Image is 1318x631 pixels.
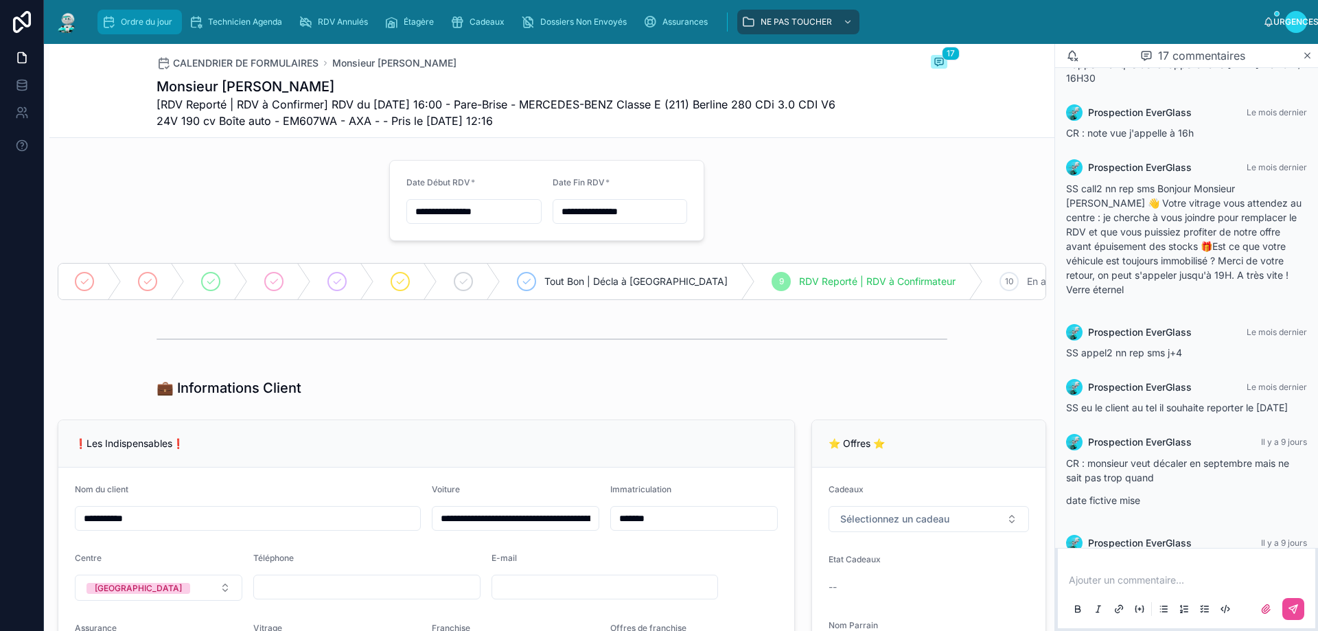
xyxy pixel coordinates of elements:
[492,553,517,563] font: E-mail
[1088,537,1143,549] font: Prospection
[1146,436,1192,448] font: EverGlass
[380,10,443,34] a: Étagère
[157,380,301,396] font: 💼 Informations Client
[1088,381,1143,393] font: Prospection
[1261,538,1307,548] font: Il y a 9 jours
[1247,162,1307,172] font: Le mois dernier
[1247,107,1307,117] font: Le mois dernier
[404,16,434,27] font: Étagère
[662,16,708,27] font: Assurances
[517,10,636,34] a: Dossiers Non Envoyés
[779,276,784,286] font: 9
[470,16,505,27] font: Cadeaux
[540,16,627,27] font: Dossiers Non Envoyés
[829,554,881,564] font: Etat Cadeaux
[553,177,605,187] font: Date Fin RDV
[1066,347,1182,358] font: SS appel2 nn rep sms j+4
[157,56,319,70] a: CALENDRIER DE FORMULAIRES
[75,553,102,563] font: Centre
[544,275,728,287] font: Tout Bon | Décla à [GEOGRAPHIC_DATA]
[761,16,832,27] font: NE PAS TOUCHER
[947,48,955,58] font: 17
[1247,382,1307,392] font: Le mois dernier
[157,78,334,95] font: Monsieur [PERSON_NAME]
[75,575,242,601] button: Bouton de sélection
[332,57,456,69] font: Monsieur [PERSON_NAME]
[1066,457,1289,483] font: CR : monsieur veut décaler en septembre mais ne sait pas trop quand
[1088,436,1143,448] font: Prospection
[294,10,378,34] a: RDV Annulés
[1066,402,1288,413] font: SS eu le client au tel il souhaite reporter le [DATE]
[446,10,514,34] a: Cadeaux
[1088,326,1143,338] font: Prospection
[91,7,1263,37] div: contenu déroulant
[1066,183,1302,295] font: SS call2 nn rep sms Bonjour Monsieur [PERSON_NAME] 👋 Votre vitrage vous attendez au centre : je c...
[829,581,837,593] font: --
[185,10,292,34] a: Technicien Agenda
[799,275,956,287] font: RDV Reporté | RDV à Confirmateur
[406,177,470,187] font: Date Début RDV
[1146,326,1192,338] font: EverGlass
[829,506,1029,532] button: Bouton de sélection
[157,97,835,128] font: [RDV Reporté | RDV à Confirmer] RDV du [DATE] 16:00 - Pare-Brise - MERCEDES-BENZ Classe E (211) B...
[1027,275,1140,287] font: En attendant le paiement
[1088,106,1143,118] font: Prospection
[840,513,949,525] font: Sélectionnez un cadeau
[173,57,319,69] font: CALENDRIER DE FORMULAIRES
[208,16,282,27] font: Technicien Agenda
[1005,276,1014,286] font: 10
[1146,381,1192,393] font: EverGlass
[432,484,460,494] font: Voiture
[318,16,368,27] font: RDV Annulés
[1146,161,1192,173] font: EverGlass
[55,11,80,33] img: Logo de l'application
[931,55,947,71] button: 17
[829,484,864,494] font: Cadeaux
[75,484,128,494] font: Nom du client
[639,10,717,34] a: Assurances
[1146,537,1192,549] font: EverGlass
[75,437,184,449] font: ❗Les Indispensables❗
[829,437,885,449] font: ⭐ Offres ⭐
[121,16,172,27] font: Ordre du jour
[1158,49,1245,62] font: 17 commentaires
[1088,161,1143,173] font: Prospection
[1066,494,1140,506] font: date fictive mise
[95,583,182,593] font: [GEOGRAPHIC_DATA]
[1261,437,1307,447] font: Il y a 9 jours
[829,620,878,630] font: Nom Parrain
[253,553,294,563] font: Téléphone
[737,10,859,34] a: NE PAS TOUCHER
[1247,327,1307,337] font: Le mois dernier
[97,10,182,34] a: Ordre du jour
[610,484,671,494] font: Immatriculation
[332,56,456,70] a: Monsieur [PERSON_NAME]
[1066,127,1194,139] font: CR : note vue j'appelle à 16h
[1146,106,1192,118] font: EverGlass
